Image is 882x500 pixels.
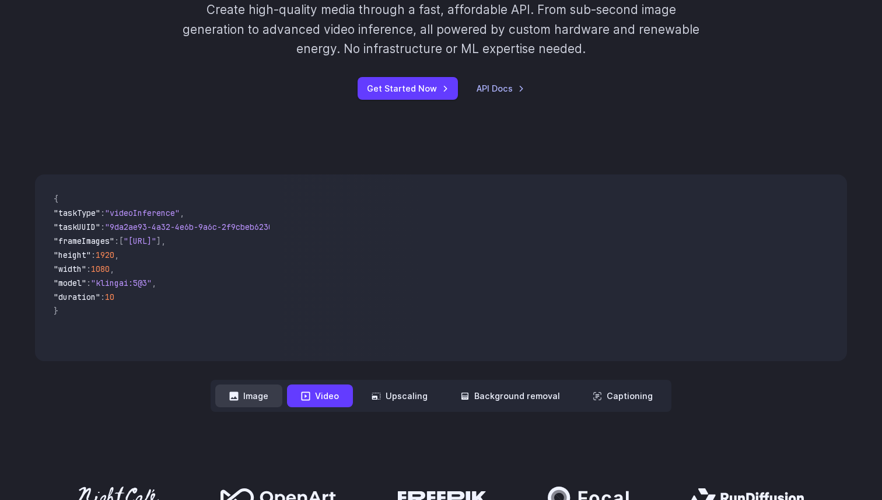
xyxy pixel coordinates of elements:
span: , [161,236,166,246]
button: Background removal [446,384,574,407]
span: 10 [105,292,114,302]
span: 1920 [96,250,114,260]
button: Upscaling [358,384,442,407]
span: 1080 [91,264,110,274]
span: "klingai:5@3" [91,278,152,288]
button: Captioning [579,384,667,407]
span: , [110,264,114,274]
span: : [91,250,96,260]
span: "width" [54,264,86,274]
span: ] [156,236,161,246]
span: , [114,250,119,260]
button: Video [287,384,353,407]
a: Get Started Now [358,77,458,100]
span: "taskType" [54,208,100,218]
span: [ [119,236,124,246]
span: "videoInference" [105,208,180,218]
span: : [100,292,105,302]
span: "frameImages" [54,236,114,246]
span: : [100,222,105,232]
a: API Docs [477,82,524,95]
span: "9da2ae93-4a32-4e6b-9a6c-2f9cbeb62301" [105,222,282,232]
button: Image [215,384,282,407]
span: "height" [54,250,91,260]
span: : [86,278,91,288]
span: : [86,264,91,274]
span: } [54,306,58,316]
span: : [114,236,119,246]
span: { [54,194,58,204]
span: "taskUUID" [54,222,100,232]
span: , [152,278,156,288]
span: "model" [54,278,86,288]
span: "[URL]" [124,236,156,246]
span: : [100,208,105,218]
span: "duration" [54,292,100,302]
span: , [180,208,184,218]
